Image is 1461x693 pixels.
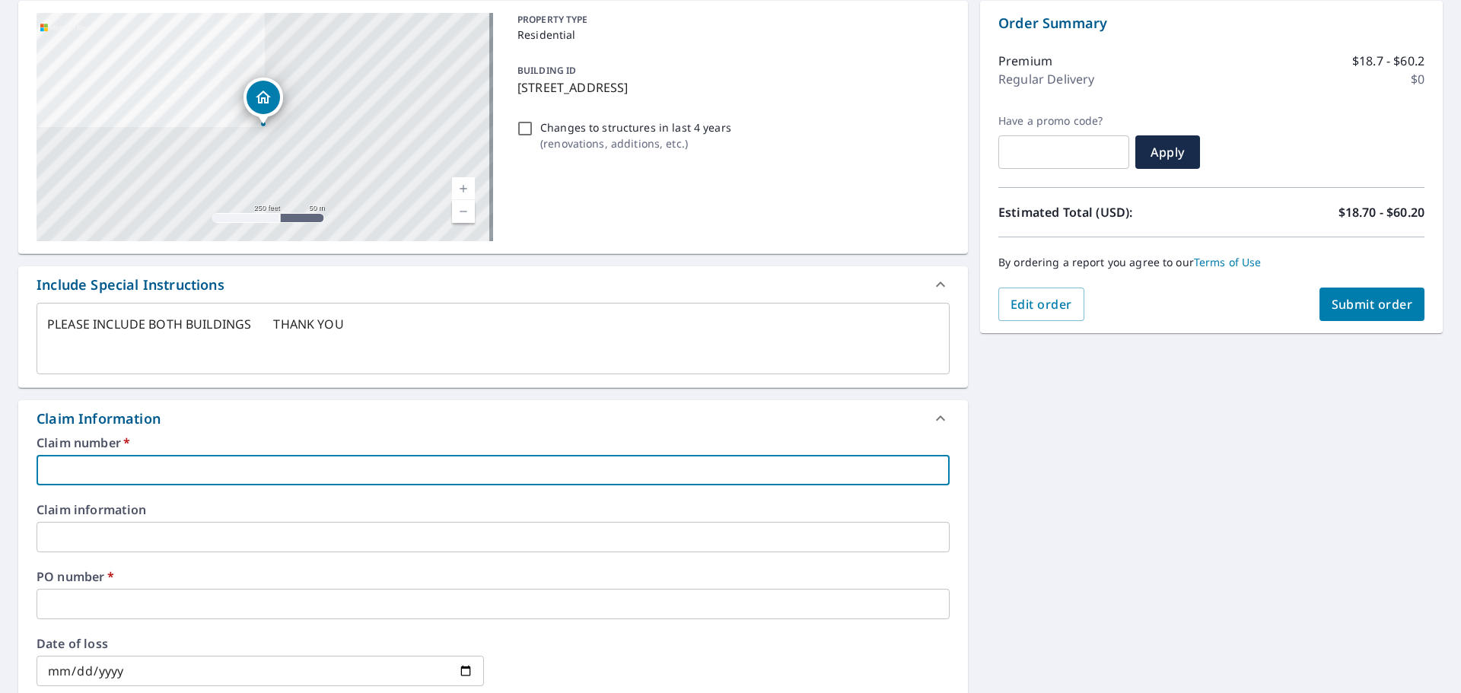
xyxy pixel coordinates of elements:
p: By ordering a report you agree to our [998,256,1424,269]
label: Have a promo code? [998,114,1129,128]
p: PROPERTY TYPE [517,13,944,27]
a: Current Level 17, Zoom In [452,177,475,200]
p: Estimated Total (USD): [998,203,1211,221]
p: Residential [517,27,944,43]
label: Date of loss [37,637,484,650]
p: Changes to structures in last 4 years [540,119,731,135]
span: Submit order [1332,296,1413,313]
p: [STREET_ADDRESS] [517,78,944,97]
p: $18.70 - $60.20 [1338,203,1424,221]
button: Submit order [1319,288,1425,321]
div: Claim Information [37,408,161,429]
div: Claim Information [18,400,968,437]
a: Current Level 17, Zoom Out [452,200,475,223]
label: Claim information [37,504,950,516]
a: Terms of Use [1194,255,1262,269]
textarea: PLEASE INCLUDE BOTH BUILDINGS THANK YOU [47,317,939,361]
div: Include Special Instructions [37,275,224,295]
p: Order Summary [998,13,1424,33]
div: Dropped pin, building 1, Residential property, 353 Palisade Dr Roseburg, OR 97471 [243,78,283,125]
div: Include Special Instructions [18,266,968,303]
button: Apply [1135,135,1200,169]
span: Apply [1147,144,1188,161]
p: ( renovations, additions, etc. ) [540,135,731,151]
span: Edit order [1011,296,1072,313]
p: Regular Delivery [998,70,1094,88]
p: $0 [1411,70,1424,88]
p: BUILDING ID [517,64,576,77]
label: Claim number [37,437,950,449]
p: Premium [998,52,1052,70]
p: $18.7 - $60.2 [1352,52,1424,70]
label: PO number [37,571,950,583]
button: Edit order [998,288,1084,321]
